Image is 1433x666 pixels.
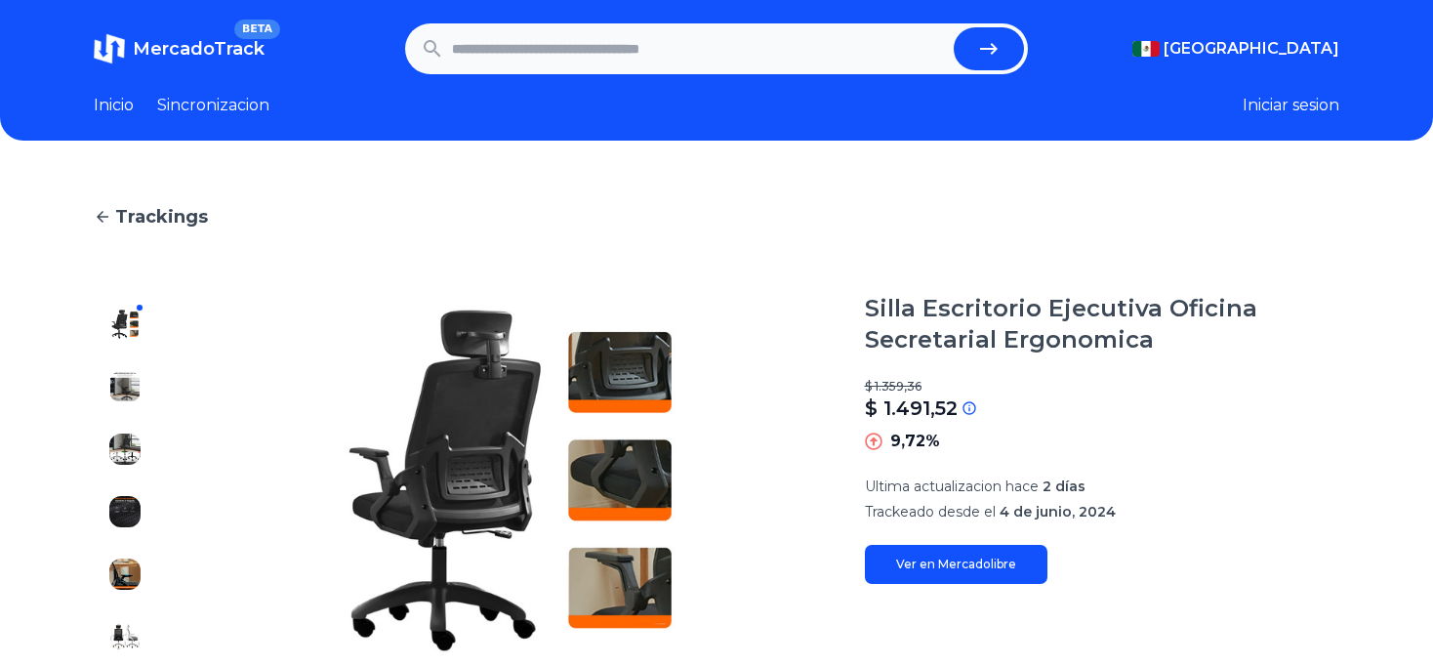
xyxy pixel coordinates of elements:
[109,371,141,402] img: Silla Escritorio Ejecutiva Oficina Secretarial Ergonomica
[109,559,141,590] img: Silla Escritorio Ejecutiva Oficina Secretarial Ergonomica
[109,496,141,527] img: Silla Escritorio Ejecutiva Oficina Secretarial Ergonomica
[94,33,125,64] img: MercadoTrack
[1043,478,1085,495] span: 2 días
[234,20,280,39] span: BETA
[1243,94,1339,117] button: Iniciar sesion
[865,395,958,422] p: $ 1.491,52
[865,478,1039,495] span: Ultima actualizacion hace
[94,203,1339,230] a: Trackings
[115,203,208,230] span: Trackings
[1000,503,1116,520] span: 4 de junio, 2024
[865,545,1047,584] a: Ver en Mercadolibre
[109,434,141,465] img: Silla Escritorio Ejecutiva Oficina Secretarial Ergonomica
[865,379,1339,395] p: $ 1.359,36
[865,503,996,520] span: Trackeado desde el
[1132,41,1160,57] img: Mexico
[94,33,265,64] a: MercadoTrackBETA
[157,94,269,117] a: Sincronizacion
[865,293,1339,355] h1: Silla Escritorio Ejecutiva Oficina Secretarial Ergonomica
[890,430,940,453] p: 9,72%
[1164,37,1339,61] span: [GEOGRAPHIC_DATA]
[1132,37,1339,61] button: [GEOGRAPHIC_DATA]
[109,309,141,340] img: Silla Escritorio Ejecutiva Oficina Secretarial Ergonomica
[133,38,265,60] span: MercadoTrack
[109,621,141,652] img: Silla Escritorio Ejecutiva Oficina Secretarial Ergonomica
[94,94,134,117] a: Inicio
